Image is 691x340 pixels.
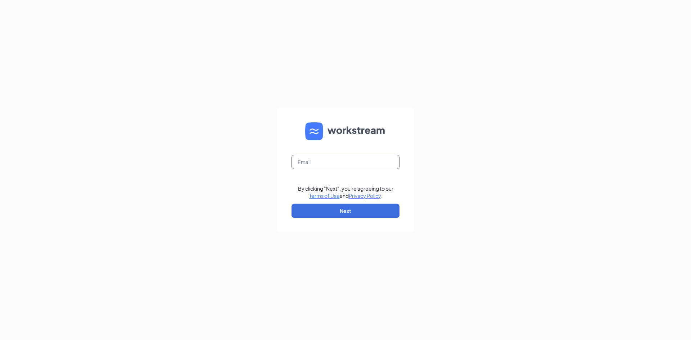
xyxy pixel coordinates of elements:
[309,192,340,199] a: Terms of Use
[292,155,399,169] input: Email
[305,122,386,140] img: WS logo and Workstream text
[298,185,393,199] div: By clicking "Next", you're agreeing to our and .
[292,204,399,218] button: Next
[349,192,381,199] a: Privacy Policy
